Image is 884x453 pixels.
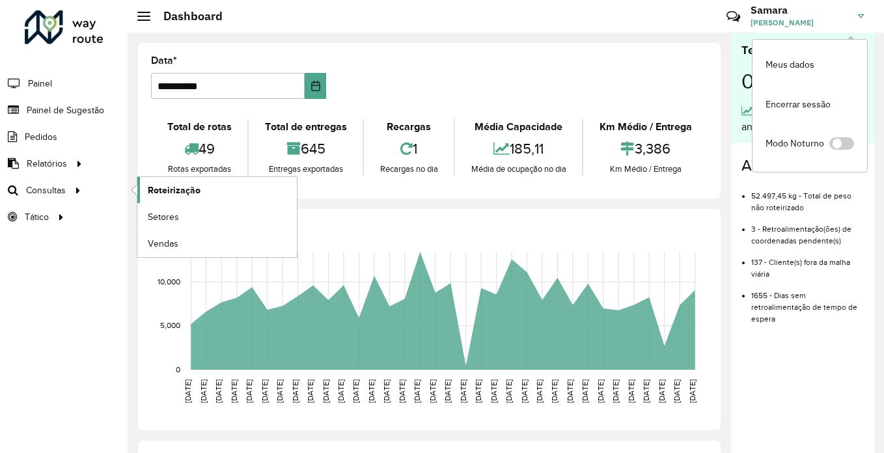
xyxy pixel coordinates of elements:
[719,3,747,31] a: Contato Rápido
[137,204,297,230] a: Setores
[766,137,824,150] span: Modo Noturno
[137,230,297,256] a: Vendas
[741,42,864,59] div: Tempo médio por rota
[751,17,848,29] span: [PERSON_NAME]
[741,103,864,135] div: 83,43% maior que o dia anterior
[741,59,864,103] div: 00:05:21
[550,379,559,403] text: [DATE]
[154,135,244,163] div: 49
[672,379,681,403] text: [DATE]
[535,379,544,403] text: [DATE]
[245,379,253,403] text: [DATE]
[150,9,223,23] h2: Dashboard
[148,222,708,241] h4: Capacidade por dia
[398,379,406,403] text: [DATE]
[322,379,330,403] text: [DATE]
[751,180,864,213] li: 52.497,45 kg - Total de peso não roteirizado
[490,379,498,403] text: [DATE]
[741,156,864,175] h4: Alertas
[176,365,180,374] text: 0
[291,379,299,403] text: [DATE]
[25,130,57,144] span: Pedidos
[306,379,314,403] text: [DATE]
[753,85,867,124] a: Encerrar sessão
[382,379,391,403] text: [DATE]
[154,163,244,176] div: Rotas exportadas
[753,45,867,85] a: Meus dados
[184,379,192,403] text: [DATE]
[520,379,529,403] text: [DATE]
[751,213,864,247] li: 3 - Retroalimentação(ões) de coordenadas pendente(s)
[252,135,359,163] div: 645
[581,379,589,403] text: [DATE]
[413,379,421,403] text: [DATE]
[428,379,437,403] text: [DATE]
[160,322,180,330] text: 5,000
[25,210,49,224] span: Tático
[367,135,450,163] div: 1
[252,163,359,176] div: Entregas exportadas
[751,247,864,280] li: 137 - Cliente(s) fora da malha viária
[688,379,697,403] text: [DATE]
[642,379,650,403] text: [DATE]
[27,103,104,117] span: Painel de Sugestão
[148,184,200,197] span: Roteirização
[596,379,605,403] text: [DATE]
[657,379,666,403] text: [DATE]
[137,177,297,203] a: Roteirização
[305,73,326,99] button: Choose Date
[587,119,704,135] div: Km Médio / Entrega
[260,379,269,403] text: [DATE]
[367,119,450,135] div: Recargas
[474,379,482,403] text: [DATE]
[337,379,345,403] text: [DATE]
[751,280,864,325] li: 1655 - Dias sem retroalimentação de tempo de espera
[275,379,284,403] text: [DATE]
[252,119,359,135] div: Total de entregas
[158,277,180,286] text: 10,000
[352,379,360,403] text: [DATE]
[27,157,67,171] span: Relatórios
[148,237,178,251] span: Vendas
[28,77,52,90] span: Painel
[504,379,513,403] text: [DATE]
[367,163,450,176] div: Recargas no dia
[443,379,452,403] text: [DATE]
[611,379,620,403] text: [DATE]
[230,379,238,403] text: [DATE]
[214,379,223,403] text: [DATE]
[367,379,376,403] text: [DATE]
[458,135,579,163] div: 185,11
[587,163,704,176] div: Km Médio / Entrega
[151,53,177,68] label: Data
[458,163,579,176] div: Média de ocupação no dia
[566,379,574,403] text: [DATE]
[154,119,244,135] div: Total de rotas
[458,119,579,135] div: Média Capacidade
[751,4,848,16] h3: Samara
[627,379,635,403] text: [DATE]
[26,184,66,197] span: Consultas
[148,210,179,224] span: Setores
[199,379,208,403] text: [DATE]
[459,379,467,403] text: [DATE]
[587,135,704,163] div: 3,386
